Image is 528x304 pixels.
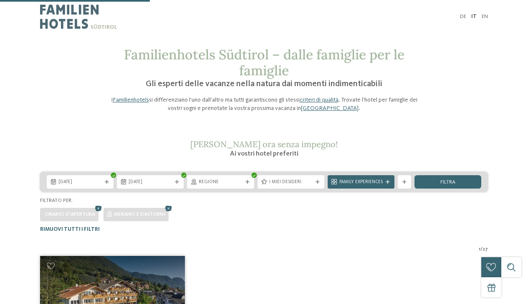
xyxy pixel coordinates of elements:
span: Regione [199,179,242,186]
span: [DATE] [58,179,102,186]
span: Gli esperti delle vacanze nella natura dai momenti indimenticabili [146,80,382,88]
span: Family Experiences [339,179,383,186]
span: I miei desideri [269,179,313,186]
a: EN [482,14,488,19]
span: Merano e dintorni [114,212,165,217]
span: Rimuovi tutti i filtri [40,227,100,232]
a: DE [460,14,466,19]
span: 1 [479,246,480,253]
a: IT [471,14,477,19]
span: Filtrato per: [40,198,73,203]
span: [DATE] [129,179,172,186]
span: [PERSON_NAME] ora senza impegno! [190,139,338,149]
span: Ai vostri hotel preferiti [230,151,298,157]
span: Orario d'apertura [45,212,95,217]
span: 27 [483,246,488,253]
a: Familienhotels [113,97,149,103]
span: Familienhotels Südtirol – dalle famiglie per le famiglie [124,46,404,79]
p: I si differenziano l’uno dall’altro ma tutti garantiscono gli stessi . Trovate l’hotel per famigl... [106,96,423,112]
span: filtra [440,180,455,185]
span: / [480,246,483,253]
a: [GEOGRAPHIC_DATA] [301,105,359,111]
a: criteri di qualità [300,97,339,103]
